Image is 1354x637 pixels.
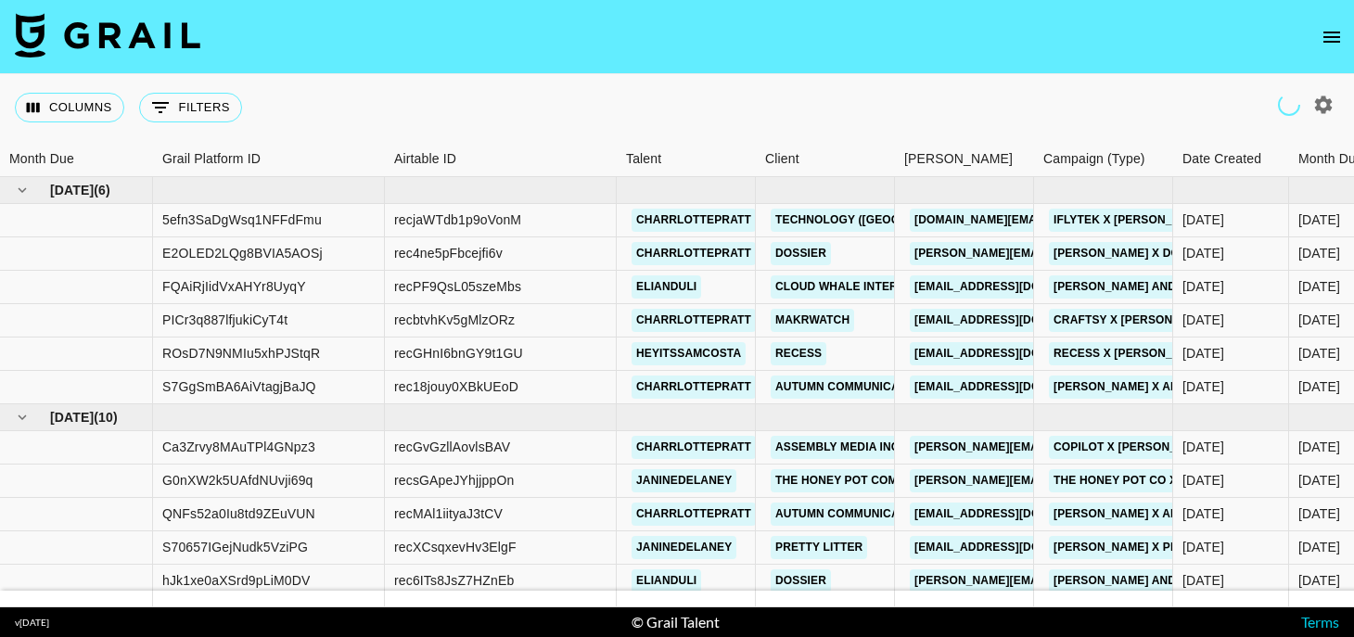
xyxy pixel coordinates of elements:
a: Craftsy x [PERSON_NAME] [1049,309,1220,332]
a: [PERSON_NAME] x Dossier [1049,242,1219,265]
a: Pretty Litter [771,536,867,559]
button: Show filters [139,93,242,122]
div: Jun '25 [1298,438,1340,456]
div: [PERSON_NAME] [904,141,1013,177]
a: [PERSON_NAME] and Uli x Dossier [1049,569,1268,592]
a: TECHNOLOGY ([GEOGRAPHIC_DATA]) CO., LIMITED [771,209,1067,232]
div: May '25 [1298,377,1340,396]
div: Grail Platform ID [162,141,261,177]
div: Airtable ID [394,141,456,177]
a: Terms [1301,613,1339,631]
a: [EMAIL_ADDRESS][DOMAIN_NAME] [910,342,1118,365]
div: PICr3q887lfjukiCyT4t [162,311,287,329]
div: Date Created [1173,141,1289,177]
div: E2OLED2LQg8BVIA5AOSj [162,244,323,262]
div: recbtvhKv5gMlzORz [394,311,515,329]
a: [PERSON_NAME][EMAIL_ADDRESS][DOMAIN_NAME] [910,242,1212,265]
a: Recess x [PERSON_NAME] [1049,342,1214,365]
div: v [DATE] [15,617,49,629]
span: [DATE] [50,408,94,427]
div: recMAl1iityaJ3tCV [394,504,503,523]
div: 4/30/2025 [1182,538,1224,556]
div: Jun '25 [1298,471,1340,490]
div: May '25 [1298,244,1340,262]
a: [PERSON_NAME][EMAIL_ADDRESS][PERSON_NAME][DOMAIN_NAME] [910,436,1308,459]
div: Month Due [9,141,74,177]
a: charrlottepratt [632,436,756,459]
div: 5efn3SaDgWsq1NFFdFmu [162,210,322,229]
div: Jun '25 [1298,538,1340,556]
a: charrlottepratt [632,503,756,526]
a: [EMAIL_ADDRESS][DOMAIN_NAME] [910,376,1118,399]
a: heyitssamcosta [632,342,746,365]
a: [DOMAIN_NAME][EMAIL_ADDRESS][DOMAIN_NAME] [910,209,1210,232]
div: Jun '25 [1298,504,1340,523]
div: 3/18/2025 [1182,504,1224,523]
div: Client [756,141,895,177]
a: [EMAIL_ADDRESS][DOMAIN_NAME] [910,309,1118,332]
a: [PERSON_NAME] x Pretty Litter [1049,536,1255,559]
div: rec18jouy0XBkUEoD [394,377,518,396]
img: Grail Talent [15,13,200,57]
a: Assembly Media Inc. [771,436,907,459]
a: Dossier [771,569,831,592]
a: [PERSON_NAME][EMAIL_ADDRESS][DOMAIN_NAME] [910,569,1212,592]
a: The Honey Pot Company [771,469,933,492]
div: Jun '25 [1298,571,1340,590]
a: [PERSON_NAME] and Uli x PolyAI [1049,275,1257,299]
div: recPF9QsL05szeMbs [394,277,521,296]
a: CoPilot x [PERSON_NAME] [1049,436,1218,459]
div: 4/3/2025 [1182,311,1224,329]
div: Ca3Zrvy8MAuTPl4GNpz3 [162,438,315,456]
div: 6/23/2025 [1182,438,1224,456]
div: recGHnI6bnGY9t1GU [394,344,523,363]
span: ( 10 ) [94,408,118,427]
a: Autumn Communications LLC [771,503,964,526]
a: Autumn Communications LLC [771,376,964,399]
div: ROsD7N9NMIu5xhPJStqR [162,344,320,363]
button: Select columns [15,93,124,122]
button: hide children [9,404,35,430]
div: S70657IGejNudk5VziPG [162,538,308,556]
a: elianduli [632,569,701,592]
a: [EMAIL_ADDRESS][DOMAIN_NAME] [910,503,1118,526]
div: recjaWTdb1p9oVonM [394,210,521,229]
span: ( 6 ) [94,181,110,199]
div: 2/21/2025 [1182,244,1224,262]
div: Client [765,141,799,177]
a: iFLYTEK x [PERSON_NAME] [1049,209,1214,232]
div: 3/12/2025 [1182,210,1224,229]
div: Date Created [1182,141,1261,177]
div: QNFs52a0Iu8td9ZEuVUN [162,504,315,523]
a: charrlottepratt [632,209,756,232]
a: charrlottepratt [632,242,756,265]
div: recXCsqxevHv3ElgF [394,538,517,556]
a: Makrwatch [771,309,854,332]
div: FQAiRjIidVxAHYr8UyqY [162,277,306,296]
div: May '25 [1298,344,1340,363]
div: Talent [617,141,756,177]
div: 4/10/2025 [1182,277,1224,296]
div: 3/18/2025 [1182,377,1224,396]
div: May '25 [1298,311,1340,329]
div: Grail Platform ID [153,141,385,177]
div: Campaign (Type) [1043,141,1145,177]
a: [PERSON_NAME] x Amazon Prime [1049,503,1256,526]
div: hJk1xe0aXSrd9pLiM0DV [162,571,310,590]
div: rec4ne5pFbcejfi6v [394,244,503,262]
a: Cloud Whale Interactive Technology LLC [771,275,1052,299]
a: [EMAIL_ADDRESS][DOMAIN_NAME] [910,275,1118,299]
div: 4/8/2025 [1182,344,1224,363]
span: [DATE] [50,181,94,199]
a: elianduli [632,275,701,299]
div: recGvGzllAovlsBAV [394,438,510,456]
div: recsGApeJYhjjppOn [394,471,514,490]
div: Talent [626,141,661,177]
div: May '25 [1298,210,1340,229]
div: Airtable ID [385,141,617,177]
a: charrlottepratt [632,376,756,399]
div: G0nXW2k5UAfdNUvji69q [162,471,313,490]
button: open drawer [1313,19,1350,56]
span: Refreshing campaigns... [1273,89,1305,121]
a: The Honey Pot Co x [PERSON_NAME] [1049,469,1280,492]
